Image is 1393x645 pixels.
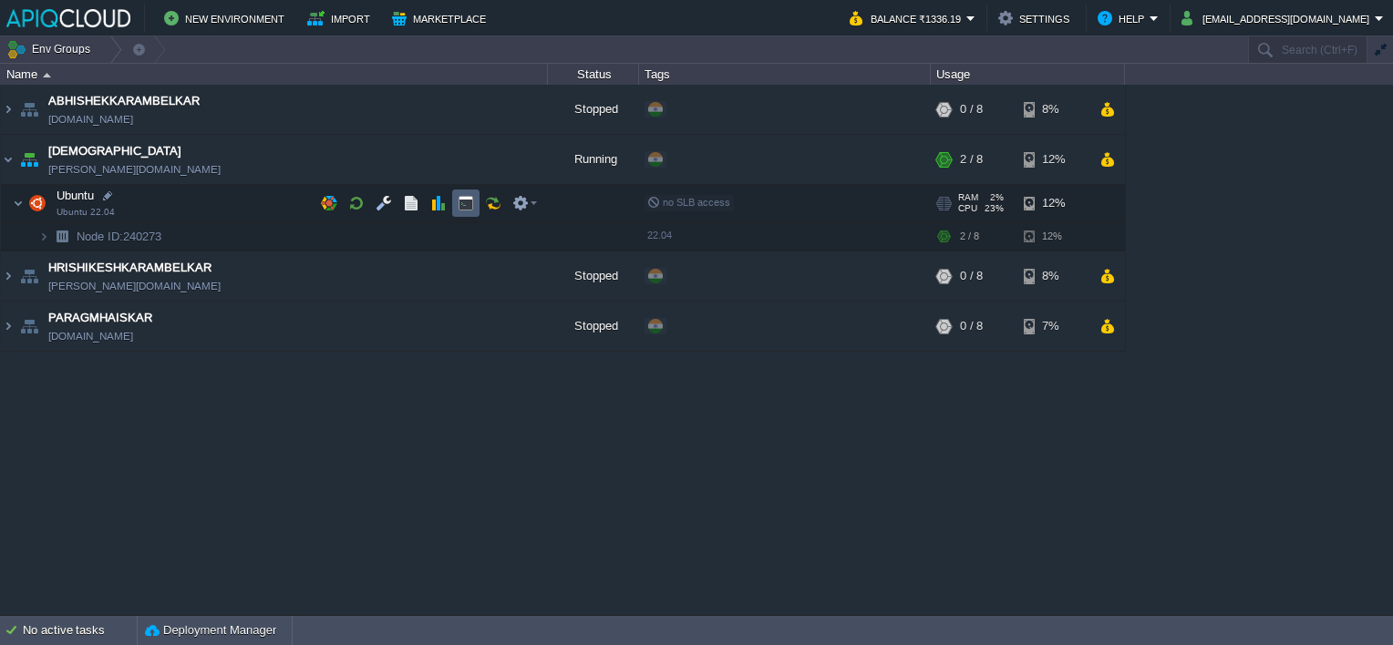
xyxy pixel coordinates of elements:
[985,203,1004,214] span: 23%
[55,189,97,202] a: UbuntuUbuntu 22.04
[23,616,137,645] div: No active tasks
[48,92,200,110] a: ABHISHEKKARAMBELKAR
[1,135,15,184] img: AMDAwAAAACH5BAEAAAAALAAAAAABAAEAAAICRAEAOw==
[960,302,983,351] div: 0 / 8
[16,85,42,134] img: AMDAwAAAACH5BAEAAAAALAAAAAABAAEAAAICRAEAOw==
[57,207,115,218] span: Ubuntu 22.04
[16,251,42,301] img: AMDAwAAAACH5BAEAAAAALAAAAAABAAEAAAICRAEAOw==
[549,64,638,85] div: Status
[850,7,966,29] button: Balance ₹1336.19
[1024,85,1083,134] div: 8%
[48,327,133,345] a: [DOMAIN_NAME]
[145,621,276,640] button: Deployment Manager
[960,135,983,184] div: 2 / 8
[998,7,1075,29] button: Settings
[958,192,978,203] span: RAM
[1,85,15,134] img: AMDAwAAAACH5BAEAAAAALAAAAAABAAEAAAICRAEAOw==
[48,160,221,179] a: [PERSON_NAME][DOMAIN_NAME]
[548,135,639,184] div: Running
[1098,7,1150,29] button: Help
[307,7,376,29] button: Import
[6,36,97,62] button: Env Groups
[43,73,51,77] img: AMDAwAAAACH5BAEAAAAALAAAAAABAAEAAAICRAEAOw==
[1024,302,1083,351] div: 7%
[48,259,212,277] a: HRISHIKESHKARAMBELKAR
[392,7,491,29] button: Marketplace
[1,302,15,351] img: AMDAwAAAACH5BAEAAAAALAAAAAABAAEAAAICRAEAOw==
[48,277,221,295] a: [PERSON_NAME][DOMAIN_NAME]
[960,85,983,134] div: 0 / 8
[75,229,164,244] span: 240273
[13,185,24,221] img: AMDAwAAAACH5BAEAAAAALAAAAAABAAEAAAICRAEAOw==
[1,251,15,301] img: AMDAwAAAACH5BAEAAAAALAAAAAABAAEAAAICRAEAOw==
[75,229,164,244] a: Node ID:240273
[1024,135,1083,184] div: 12%
[958,203,977,214] span: CPU
[960,251,983,301] div: 0 / 8
[647,197,730,208] span: no SLB access
[548,302,639,351] div: Stopped
[548,251,639,301] div: Stopped
[55,188,97,203] span: Ubuntu
[164,7,290,29] button: New Environment
[932,64,1124,85] div: Usage
[985,192,1004,203] span: 2%
[640,64,930,85] div: Tags
[16,302,42,351] img: AMDAwAAAACH5BAEAAAAALAAAAAABAAEAAAICRAEAOw==
[647,230,672,241] span: 22.04
[6,9,130,27] img: APIQCloud
[77,230,123,243] span: Node ID:
[2,64,547,85] div: Name
[1024,185,1083,221] div: 12%
[48,142,181,160] a: [DEMOGRAPHIC_DATA]
[1024,251,1083,301] div: 8%
[16,135,42,184] img: AMDAwAAAACH5BAEAAAAALAAAAAABAAEAAAICRAEAOw==
[49,222,75,251] img: AMDAwAAAACH5BAEAAAAALAAAAAABAAEAAAICRAEAOw==
[1181,7,1375,29] button: [EMAIL_ADDRESS][DOMAIN_NAME]
[548,85,639,134] div: Stopped
[960,222,979,251] div: 2 / 8
[48,309,152,327] a: PARAGMHAISKAR
[38,222,49,251] img: AMDAwAAAACH5BAEAAAAALAAAAAABAAEAAAICRAEAOw==
[1024,222,1083,251] div: 12%
[25,185,50,221] img: AMDAwAAAACH5BAEAAAAALAAAAAABAAEAAAICRAEAOw==
[48,110,133,128] a: [DOMAIN_NAME]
